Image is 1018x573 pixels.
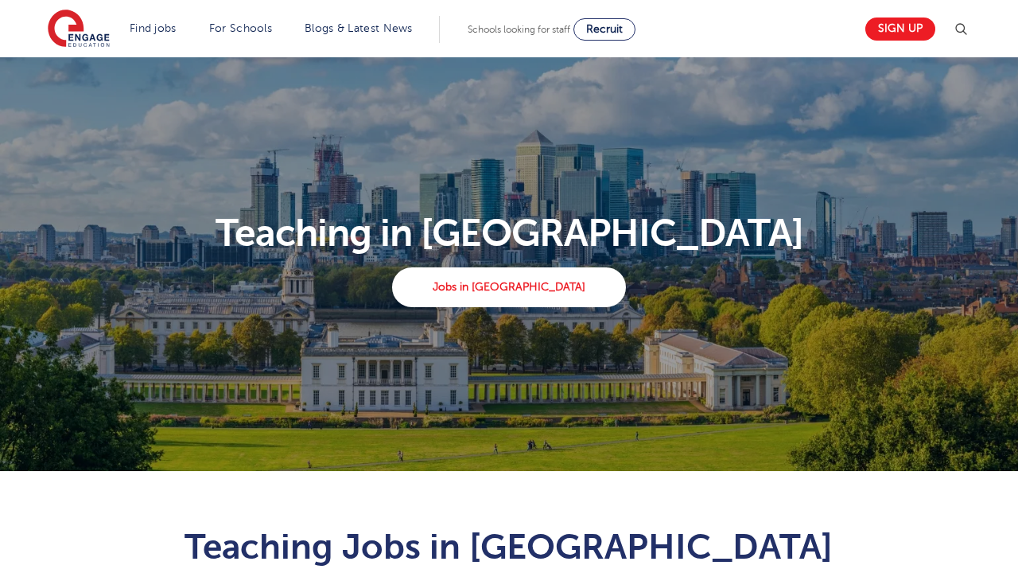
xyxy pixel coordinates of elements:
[573,18,635,41] a: Recruit
[185,527,833,567] span: Teaching Jobs in [GEOGRAPHIC_DATA]
[586,23,623,35] span: Recruit
[48,10,110,49] img: Engage Education
[468,24,570,35] span: Schools looking for staff
[865,18,935,41] a: Sign up
[305,22,413,34] a: Blogs & Latest News
[392,267,625,307] a: Jobs in [GEOGRAPHIC_DATA]
[209,22,272,34] a: For Schools
[39,214,980,252] p: Teaching in [GEOGRAPHIC_DATA]
[130,22,177,34] a: Find jobs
